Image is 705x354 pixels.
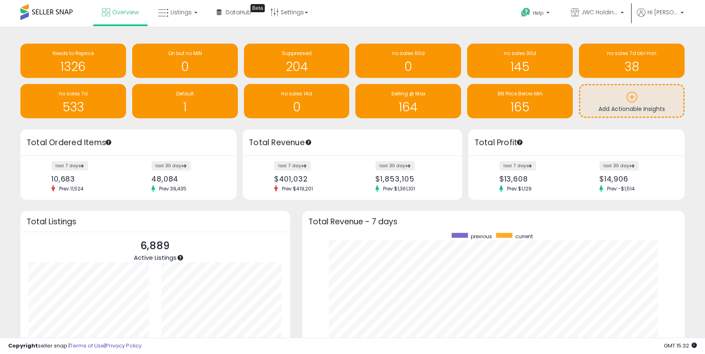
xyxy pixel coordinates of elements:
p: 6,889 [134,238,177,254]
span: no sales 30d [504,50,536,57]
div: 48,084 [151,175,222,183]
a: no sales 14d 0 [244,84,350,118]
h1: 165 [471,100,569,114]
h3: Total Listings [27,219,284,225]
span: Prev: -$1,514 [603,185,639,192]
a: Hi [PERSON_NAME] [637,8,684,27]
h1: 1 [136,100,234,114]
h1: 0 [248,100,346,114]
span: Hi [PERSON_NAME] [647,8,678,16]
span: current [515,233,533,240]
a: no sales 7d 533 [20,84,126,118]
span: no sales 14d [281,90,312,97]
span: On but no MIN [168,50,202,57]
div: Tooltip anchor [305,139,312,146]
a: no sales 30d 145 [467,44,573,78]
a: Selling @ Max 164 [355,84,461,118]
label: last 7 days [274,161,311,170]
span: no sales 7d bb<min [607,50,656,57]
a: no sales 7d bb<min 38 [579,44,685,78]
h1: 0 [136,60,234,73]
div: seller snap | | [8,342,142,350]
span: no sales 60d [392,50,425,57]
strong: Copyright [8,342,38,350]
span: previous [471,233,492,240]
h1: 145 [471,60,569,73]
div: Tooltip anchor [251,4,265,12]
h1: 0 [359,60,457,73]
a: no sales 60d 0 [355,44,461,78]
span: Default [176,90,194,97]
div: $13,608 [499,175,570,183]
label: last 30 days [375,161,415,170]
span: DataHub [226,8,251,16]
span: Prev: 39,435 [155,185,191,192]
a: On but no MIN 0 [132,44,238,78]
a: Suppressed 204 [244,44,350,78]
span: Overview [112,8,139,16]
div: $401,032 [274,175,346,183]
label: last 7 days [499,161,536,170]
span: JWC Holdings [581,8,618,16]
a: Help [514,1,558,27]
span: Active Listings [134,253,177,262]
span: Listings [171,8,192,16]
span: Needs to Reprice [53,50,94,57]
i: Get Help [521,7,531,18]
h1: 164 [359,100,457,114]
span: 2025-09-7 15:32 GMT [664,342,697,350]
span: no sales 7d [59,90,88,97]
span: Add Actionable Insights [599,105,665,113]
a: Privacy Policy [106,342,142,350]
a: Needs to Reprice 1326 [20,44,126,78]
h3: Total Ordered Items [27,137,231,148]
label: last 7 days [51,161,88,170]
div: Tooltip anchor [516,139,523,146]
div: Tooltip anchor [177,254,184,261]
h3: Total Revenue [249,137,456,148]
div: 10,683 [51,175,122,183]
span: Selling @ Max [391,90,426,97]
h3: Total Profit [474,137,678,148]
h1: 38 [583,60,681,73]
a: Add Actionable Insights [580,85,683,117]
h3: Total Revenue - 7 days [308,219,678,225]
a: Terms of Use [70,342,104,350]
a: BB Price Below Min 165 [467,84,573,118]
label: last 30 days [151,161,191,170]
span: Prev: $419,201 [278,185,317,192]
a: Default 1 [132,84,238,118]
span: Prev: $1,361,101 [379,185,419,192]
div: $14,906 [599,175,670,183]
h1: 204 [248,60,346,73]
span: BB Price Below Min [498,90,543,97]
div: $1,853,105 [375,175,448,183]
span: Help [533,9,544,16]
span: Prev: $1,129 [503,185,536,192]
span: Prev: 11,524 [55,185,88,192]
label: last 30 days [599,161,639,170]
h1: 1326 [24,60,122,73]
h1: 533 [24,100,122,114]
span: Suppressed [282,50,312,57]
div: Tooltip anchor [105,139,112,146]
